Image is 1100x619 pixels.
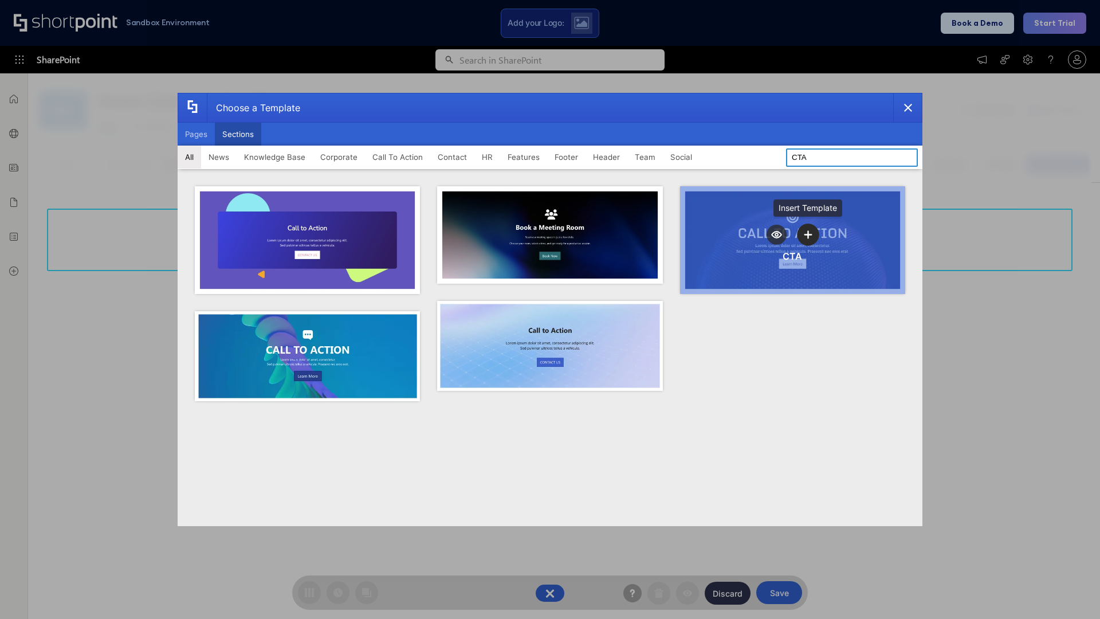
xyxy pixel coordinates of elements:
button: News [201,146,237,169]
button: Team [627,146,663,169]
iframe: Chat Widget [894,486,1100,619]
button: Contact [430,146,474,169]
button: Sections [215,123,261,146]
div: CTA [783,250,802,262]
button: HR [474,146,500,169]
div: template selector [178,93,922,526]
div: Choose a Template [207,93,300,122]
button: Knowledge Base [237,146,313,169]
button: Pages [178,123,215,146]
button: All [178,146,201,169]
button: Footer [547,146,586,169]
button: Corporate [313,146,365,169]
input: Search [786,148,918,167]
button: Social [663,146,700,169]
button: Header [586,146,627,169]
button: Call To Action [365,146,430,169]
button: Features [500,146,547,169]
